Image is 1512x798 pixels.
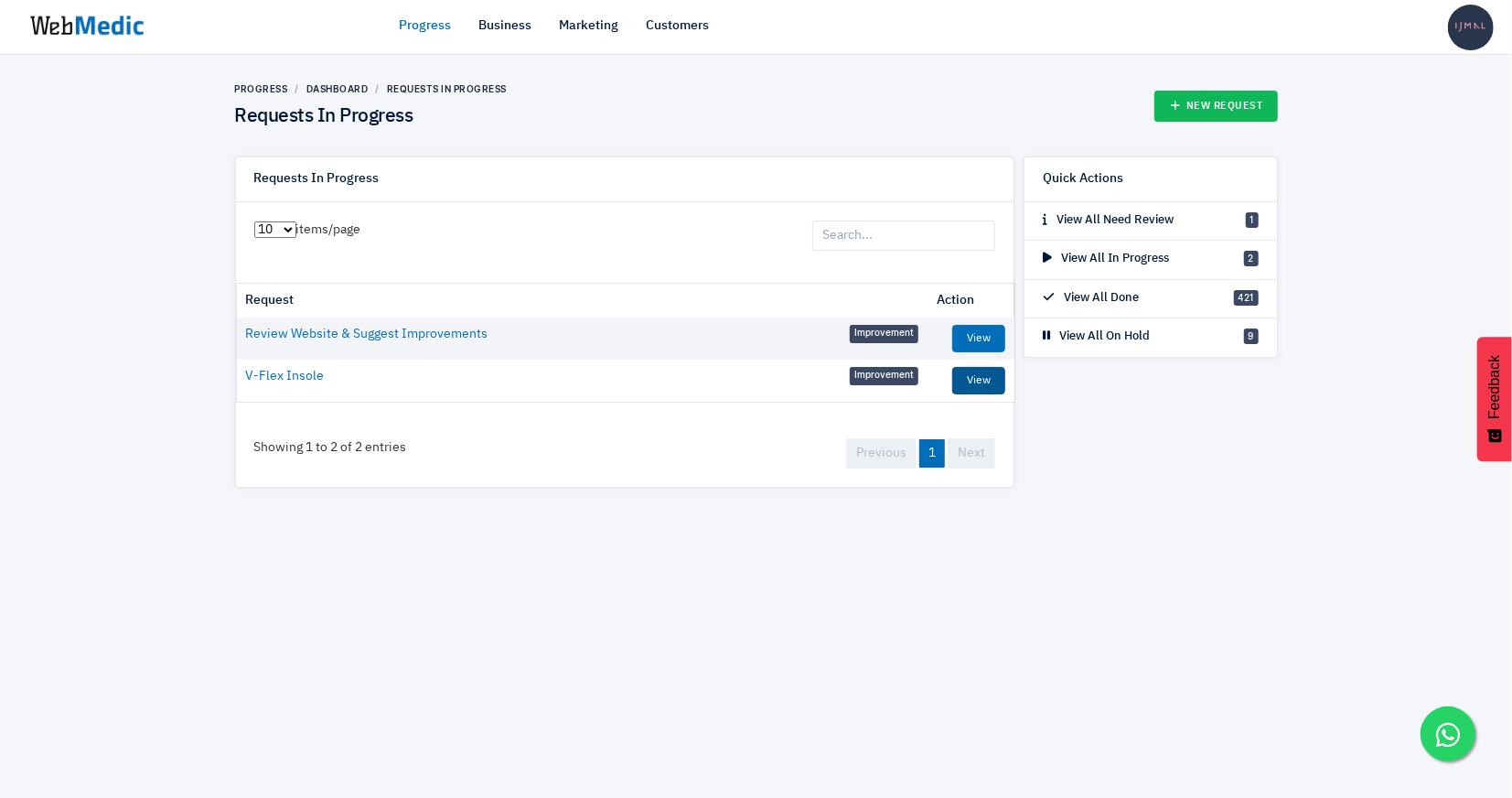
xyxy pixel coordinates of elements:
a: Customers [647,16,710,36]
a: Business [479,16,532,36]
p: View All In Progress [1043,250,1169,268]
span: 421 [1234,290,1259,306]
a: Review Website & Suggest Improvements [246,325,488,344]
p: View All On Hold [1043,328,1150,346]
a: Progress [235,83,288,94]
select: items/page [254,221,296,238]
h6: Requests In Progress [254,171,380,188]
a: View [952,367,1005,394]
button: Feedback - Show survey [1477,337,1512,461]
a: Dashboard [306,83,369,94]
a: 1 [919,439,945,468]
a: New Request [1154,91,1278,122]
span: 2 [1244,251,1259,266]
a: Marketing [560,16,619,36]
span: Feedback [1486,355,1503,419]
div: Showing 1 to 2 of 2 entries [236,420,425,476]
p: View All Done [1043,289,1139,307]
p: View All Need Review [1043,211,1174,230]
h4: Requests In Progress [235,105,508,129]
nav: breadcrumb [235,82,508,96]
label: items/page [254,221,361,240]
a: V-Flex Insole [246,367,325,386]
a: Requests In Progress [387,83,507,94]
th: Action [928,284,1014,318]
a: View [952,325,1005,352]
h6: Quick Actions [1043,171,1123,188]
span: Improvement [850,367,918,385]
span: 1 [1246,212,1259,228]
input: Search... [812,221,995,252]
span: Improvement [850,325,918,343]
th: Request [237,284,928,318]
a: Next [948,438,995,469]
a: Progress [400,16,452,36]
span: 9 [1244,329,1259,344]
a: Previous [846,438,917,469]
